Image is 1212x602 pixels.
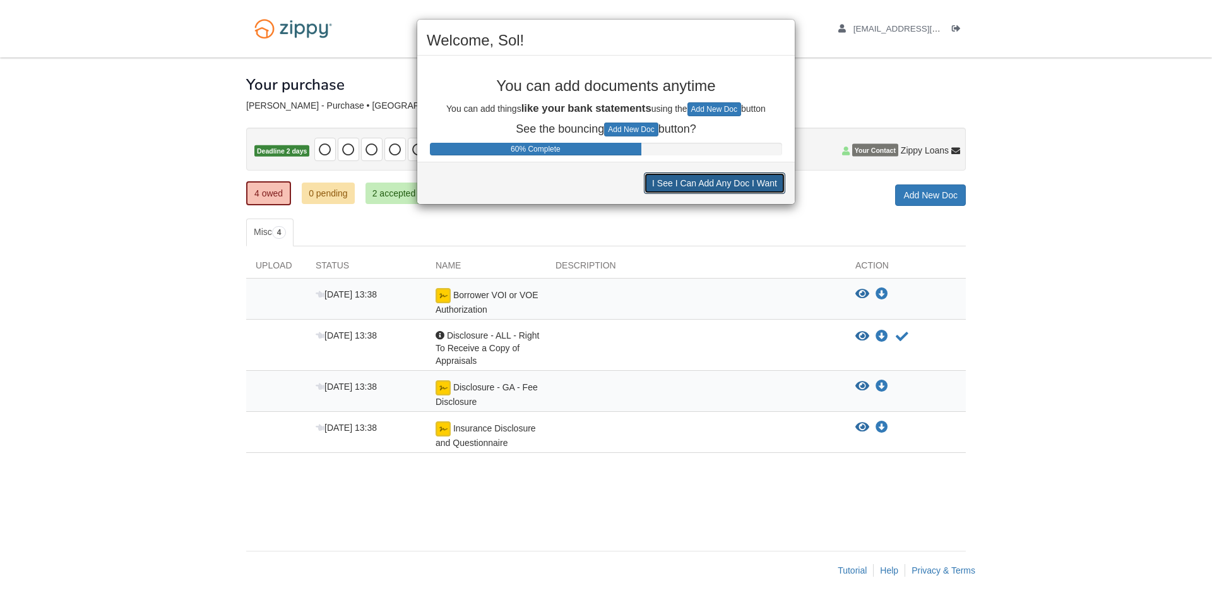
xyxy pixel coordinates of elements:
[521,102,651,114] b: like your bank statements
[427,32,785,49] h2: Welcome, Sol!
[427,78,785,94] p: You can add documents anytime
[687,102,741,116] button: Add New Doc
[427,101,785,116] p: You can add things using the button
[430,143,641,155] div: Progress Bar
[644,172,785,194] button: I See I Can Add Any Doc I Want
[604,123,658,136] button: Add New Doc
[427,123,785,136] p: See the bouncing button?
